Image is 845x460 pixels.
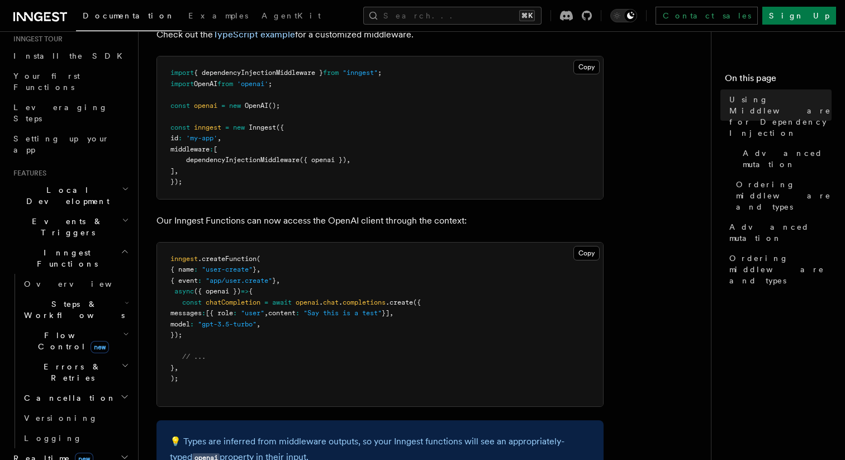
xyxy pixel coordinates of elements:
button: Cancellation [20,388,131,408]
span: [{ role [206,309,233,317]
button: Inngest Functions [9,243,131,274]
span: "Say this is a test" [303,309,382,317]
a: Documentation [76,3,182,31]
span: middleware [170,145,210,153]
span: }); [170,178,182,186]
span: // ... [182,353,206,361]
span: Examples [188,11,248,20]
span: } [170,364,174,372]
a: Overview [20,274,131,294]
a: Install the SDK [9,46,131,66]
span: Inngest [249,124,276,131]
span: { event [170,277,198,284]
span: "user" [241,309,264,317]
span: inngest [170,255,198,263]
button: Errors & Retries [20,357,131,388]
a: Logging [20,428,131,448]
a: Advanced mutation [738,143,832,174]
div: Inngest Functions [9,274,131,448]
span: => [241,287,249,295]
span: , [264,309,268,317]
span: await [272,298,292,306]
span: "gpt-3.5-turbo" [198,320,257,328]
span: = [225,124,229,131]
a: Ordering middleware and types [725,248,832,291]
span: : [210,145,213,153]
span: "user-create" [202,265,253,273]
span: chat [323,298,339,306]
span: Using Middleware for Dependency Injection [729,94,832,139]
span: . [339,298,343,306]
span: , [174,167,178,175]
h4: On this page [725,72,832,89]
span: ( [257,255,260,263]
p: Check out the for a customized middleware. [156,27,604,42]
span: { dependencyInjectionMiddleware } [194,69,323,77]
button: Local Development [9,180,131,211]
span: OpenAI [194,80,217,88]
span: ); [170,374,178,382]
a: Using Middleware for Dependency Injection [725,89,832,143]
span: Install the SDK [13,51,129,60]
span: , [217,134,221,142]
span: [ [213,145,217,153]
span: id [170,134,178,142]
a: Versioning [20,408,131,428]
span: : [178,134,182,142]
a: Your first Functions [9,66,131,97]
span: = [221,102,225,110]
button: Copy [573,60,600,74]
a: Contact sales [656,7,758,25]
span: Cancellation [20,392,116,404]
span: ; [378,69,382,77]
a: Ordering middleware and types [732,174,832,217]
span: } [272,277,276,284]
span: Advanced mutation [729,221,832,244]
span: Events & Triggers [9,216,122,238]
span: "inngest" [343,69,378,77]
span: async [174,287,194,295]
span: }); [170,331,182,339]
span: .createFunction [198,255,257,263]
span: , [276,277,280,284]
button: Toggle dark mode [610,9,637,22]
span: ({ [276,124,284,131]
span: const [182,298,202,306]
span: from [217,80,233,88]
span: { name [170,265,194,273]
span: "app/user.create" [206,277,272,284]
span: ({ openai }) [300,156,346,164]
span: 'openai' [237,80,268,88]
button: Copy [573,246,600,260]
span: const [170,102,190,110]
button: Events & Triggers [9,211,131,243]
span: : [233,309,237,317]
span: Errors & Retries [20,361,121,383]
span: AgentKit [262,11,321,20]
span: Ordering middleware and types [736,179,832,212]
kbd: ⌘K [519,10,535,21]
span: Steps & Workflows [20,298,125,321]
span: openai [194,102,217,110]
span: Leveraging Steps [13,103,108,123]
span: new [233,124,245,131]
span: : [190,320,194,328]
span: Advanced mutation [743,148,832,170]
span: from [323,69,339,77]
span: : [202,309,206,317]
a: Sign Up [762,7,836,25]
span: new [229,102,241,110]
span: ; [268,80,272,88]
a: AgentKit [255,3,327,30]
span: Inngest tour [9,35,63,44]
span: Documentation [83,11,175,20]
span: } [253,265,257,273]
button: Flow Controlnew [20,325,131,357]
button: Search...⌘K [363,7,542,25]
span: , [257,320,260,328]
span: model [170,320,190,328]
span: : [198,277,202,284]
span: : [194,265,198,273]
span: : [296,309,300,317]
span: , [346,156,350,164]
